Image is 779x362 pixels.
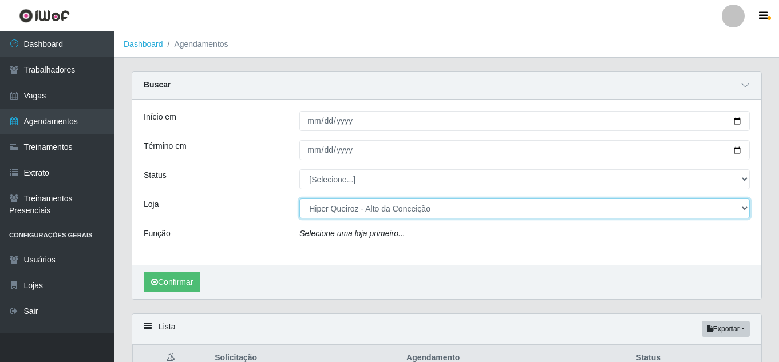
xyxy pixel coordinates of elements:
img: CoreUI Logo [19,9,70,23]
i: Selecione uma loja primeiro... [299,229,405,238]
nav: breadcrumb [114,31,779,58]
label: Término em [144,140,187,152]
button: Exportar [702,321,750,337]
label: Status [144,169,167,181]
li: Agendamentos [163,38,228,50]
a: Dashboard [124,39,163,49]
strong: Buscar [144,80,171,89]
label: Loja [144,198,159,210]
div: Lista [132,314,761,344]
input: 00/00/0000 [299,111,750,131]
label: Função [144,228,171,240]
input: 00/00/0000 [299,140,750,160]
label: Início em [144,111,176,123]
button: Confirmar [144,272,200,292]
